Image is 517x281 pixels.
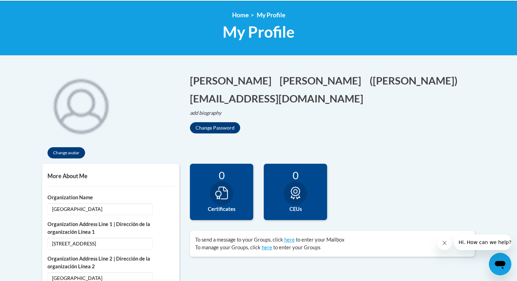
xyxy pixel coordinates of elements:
button: Edit email address [190,91,368,106]
span: My Profile [223,23,295,41]
span: to enter your Groups [273,244,320,250]
div: 0 [195,169,248,181]
label: Organization Address Line 1 | Dirección de la organización Línea 1 [47,220,174,236]
button: Change avatar [47,147,85,158]
span: My Profile [257,11,285,19]
a: Home [232,11,249,19]
span: to enter your Mailbox [296,237,344,243]
button: Edit first name [190,73,276,88]
span: To manage your Groups, click [195,244,261,250]
img: profile avatar [42,66,120,144]
a: here [262,244,272,250]
span: To send a message to your Groups, click [195,237,283,243]
button: Change Password [190,122,240,133]
i: add biography [190,110,222,116]
div: 0 [269,169,322,181]
button: Edit screen name [370,73,462,88]
label: Organization Name [47,194,174,201]
a: here [284,237,295,243]
label: Organization Address Line 2 | Dirección de la organización Línea 2 [47,255,174,270]
h5: More About Me [47,173,174,179]
div: Click to change the profile picture [42,66,120,144]
iframe: Message from company [454,235,511,250]
span: [STREET_ADDRESS] [47,238,153,250]
button: Edit last name [280,73,366,88]
label: CEUs [269,205,322,213]
iframe: Close message [438,236,452,250]
button: Edit biography [190,109,227,117]
iframe: Button to launch messaging window [489,253,511,275]
span: [GEOGRAPHIC_DATA] [47,203,153,215]
label: Certificates [195,205,248,213]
